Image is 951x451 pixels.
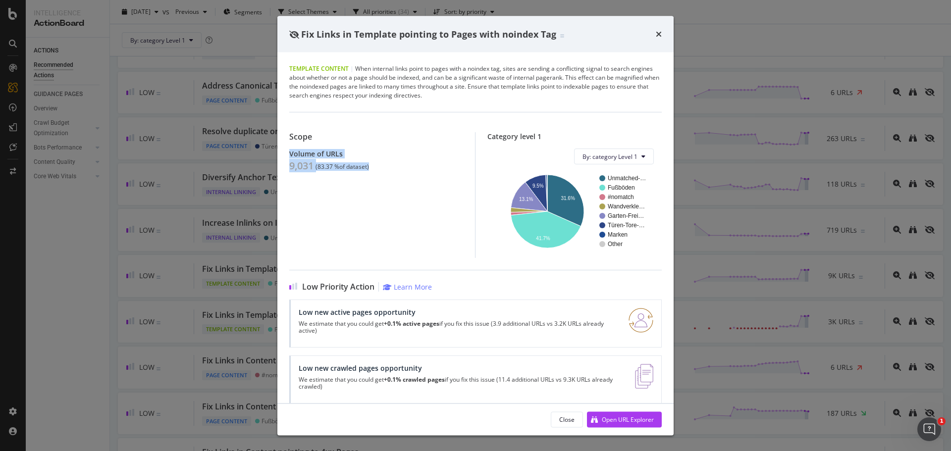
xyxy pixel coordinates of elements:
[536,236,550,241] text: 41.7%
[587,411,662,427] button: Open URL Explorer
[608,203,645,210] text: Wandverkle…
[487,132,662,141] div: Category level 1
[917,417,941,441] iframe: Intercom live chat
[608,231,628,238] text: Marken
[289,132,463,142] div: Scope
[299,308,617,316] div: Low new active pages opportunity
[938,417,946,425] span: 1
[519,197,533,202] text: 13.1%
[299,364,623,372] div: Low new crawled pages opportunity
[316,163,369,170] div: ( 83.37 % of dataset )
[551,411,583,427] button: Close
[299,320,617,334] p: We estimate that you could get if you fix this issue (3.9 additional URLs vs 3.2K URLs already ac...
[532,183,544,189] text: 9.5%
[383,282,432,292] a: Learn More
[608,175,646,182] text: Unmatched-…
[302,282,374,292] span: Low Priority Action
[289,160,314,172] div: 9,031
[656,28,662,41] div: times
[384,375,445,384] strong: +0.1% crawled pages
[301,28,556,40] span: Fix Links in Template pointing to Pages with noindex Tag
[608,212,644,219] text: Garten-Frei…
[384,319,439,328] strong: +0.1% active pages
[289,30,299,38] div: eye-slash
[608,241,623,248] text: Other
[608,184,635,191] text: Fußböden
[289,64,662,100] div: When internal links point to pages with a noindex tag, sites are sending a conflicting signal to ...
[559,415,575,423] div: Close
[629,308,653,333] img: RO06QsNG.png
[394,282,432,292] div: Learn More
[582,152,637,160] span: By: category Level 1
[289,64,349,73] span: Template Content
[608,222,645,229] text: Türen-Tore-…
[635,364,653,389] img: e5DMFwAAAABJRU5ErkJggg==
[560,34,564,37] img: Equal
[561,195,575,200] text: 31.6%
[495,172,654,250] svg: A chart.
[299,376,623,390] p: We estimate that you could get if you fix this issue (11.4 additional URLs vs 9.3K URLs already c...
[574,149,654,164] button: By: category Level 1
[289,150,463,158] div: Volume of URLs
[608,194,634,200] text: #nomatch
[602,415,654,423] div: Open URL Explorer
[350,64,354,73] span: |
[277,16,674,435] div: modal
